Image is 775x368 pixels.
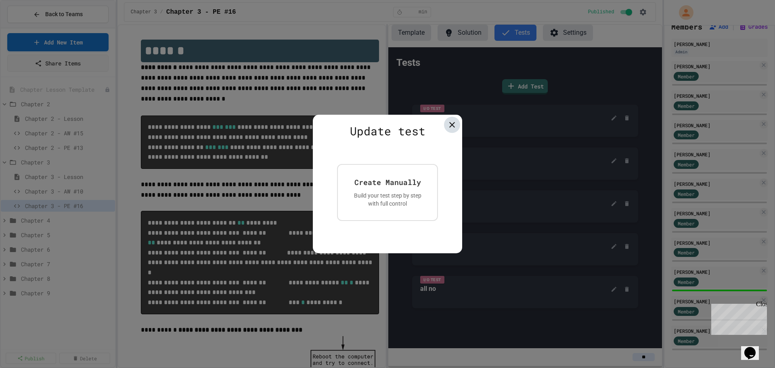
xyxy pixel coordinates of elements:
[708,301,767,335] iframe: chat widget
[348,192,427,208] div: Build your test step by step with full control
[321,123,454,140] div: Update test
[741,336,767,360] iframe: chat widget
[354,177,421,188] div: Create Manually
[3,3,56,51] div: Chat with us now!Close
[337,164,438,221] button: Create ManuallyBuild your test step by step with full control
